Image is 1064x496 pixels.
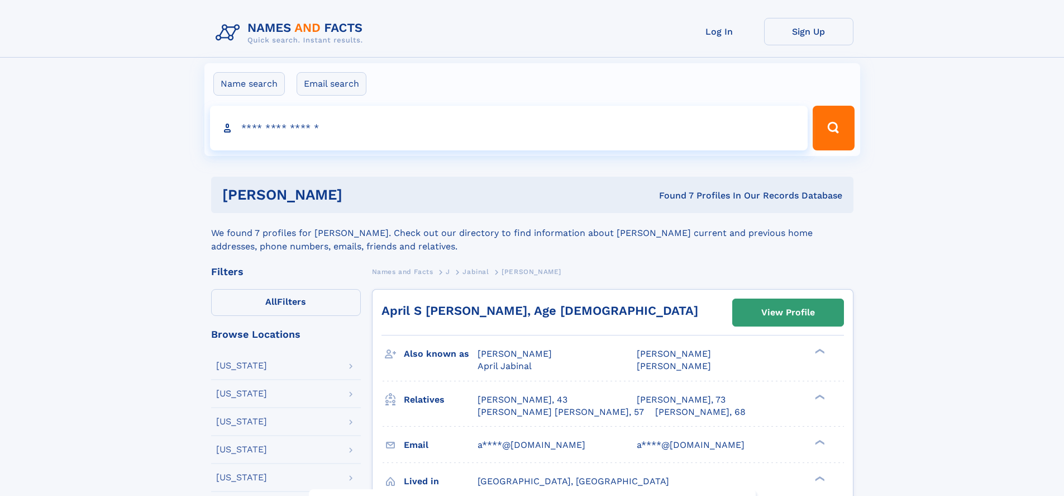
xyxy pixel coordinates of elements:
[211,213,853,253] div: We found 7 profiles for [PERSON_NAME]. Check out our directory to find information about [PERSON_...
[446,268,450,276] span: J
[812,348,826,355] div: ❯
[216,389,267,398] div: [US_STATE]
[404,472,478,491] h3: Lived in
[478,394,567,406] a: [PERSON_NAME], 43
[478,476,669,486] span: [GEOGRAPHIC_DATA], [GEOGRAPHIC_DATA]
[213,72,285,96] label: Name search
[655,406,746,418] a: [PERSON_NAME], 68
[216,473,267,482] div: [US_STATE]
[381,304,698,318] a: April S [PERSON_NAME], Age [DEMOGRAPHIC_DATA]
[764,18,853,45] a: Sign Up
[812,475,826,482] div: ❯
[675,18,764,45] a: Log In
[500,190,842,202] div: Found 7 Profiles In Our Records Database
[216,417,267,426] div: [US_STATE]
[502,268,561,276] span: [PERSON_NAME]
[265,296,277,307] span: All
[446,264,450,278] a: J
[211,289,361,316] label: Filters
[216,445,267,454] div: [US_STATE]
[297,72,366,96] label: Email search
[372,264,433,278] a: Names and Facts
[478,348,552,359] span: [PERSON_NAME]
[813,106,854,150] button: Search Button
[210,106,808,150] input: search input
[404,344,478,363] h3: Also known as
[462,264,489,278] a: Jabinal
[211,329,361,339] div: Browse Locations
[222,188,501,202] h1: [PERSON_NAME]
[478,361,532,371] span: April Jabinal
[216,361,267,370] div: [US_STATE]
[812,438,826,446] div: ❯
[404,436,478,455] h3: Email
[637,394,726,406] a: [PERSON_NAME], 73
[637,348,711,359] span: [PERSON_NAME]
[211,267,361,277] div: Filters
[812,393,826,400] div: ❯
[478,406,644,418] a: [PERSON_NAME] [PERSON_NAME], 57
[462,268,489,276] span: Jabinal
[733,299,843,326] a: View Profile
[404,390,478,409] h3: Relatives
[761,300,815,325] div: View Profile
[637,361,711,371] span: [PERSON_NAME]
[211,18,372,48] img: Logo Names and Facts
